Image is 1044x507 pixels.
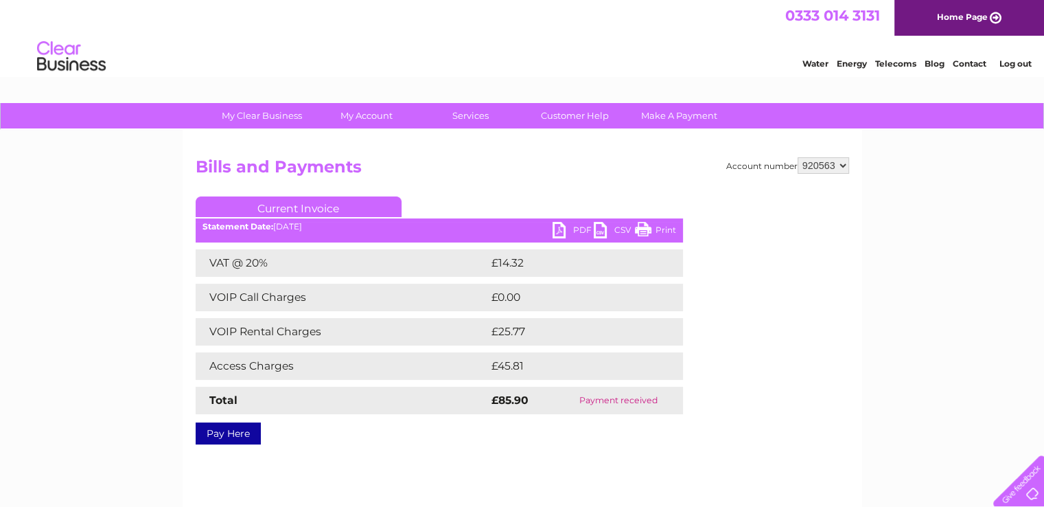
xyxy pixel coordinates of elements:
a: Customer Help [518,103,631,128]
a: PDF [553,222,594,242]
a: Contact [953,58,986,69]
a: Print [635,222,676,242]
h2: Bills and Payments [196,157,849,183]
td: Access Charges [196,352,488,380]
div: Clear Business is a trading name of Verastar Limited (registered in [GEOGRAPHIC_DATA] No. 3667643... [198,8,847,67]
a: 0333 014 3131 [785,7,880,24]
a: Water [802,58,828,69]
img: logo.png [36,36,106,78]
td: VOIP Call Charges [196,284,488,311]
td: £25.77 [488,318,655,346]
td: £14.32 [488,249,654,277]
a: Make A Payment [623,103,736,128]
a: CSV [594,222,635,242]
a: My Clear Business [205,103,318,128]
a: Log out [999,58,1031,69]
td: Payment received [554,387,682,414]
div: Account number [726,157,849,174]
div: [DATE] [196,222,683,232]
a: My Account [310,103,423,128]
a: Current Invoice [196,196,402,217]
a: Pay Here [196,422,261,444]
a: Blog [925,58,944,69]
a: Services [414,103,527,128]
a: Telecoms [875,58,916,69]
td: VOIP Rental Charges [196,318,488,346]
td: £0.00 [488,284,651,311]
a: Energy [837,58,867,69]
strong: Total [209,394,237,407]
td: £45.81 [488,352,654,380]
strong: £85.90 [491,394,529,407]
b: Statement Date: [202,221,273,232]
td: VAT @ 20% [196,249,488,277]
